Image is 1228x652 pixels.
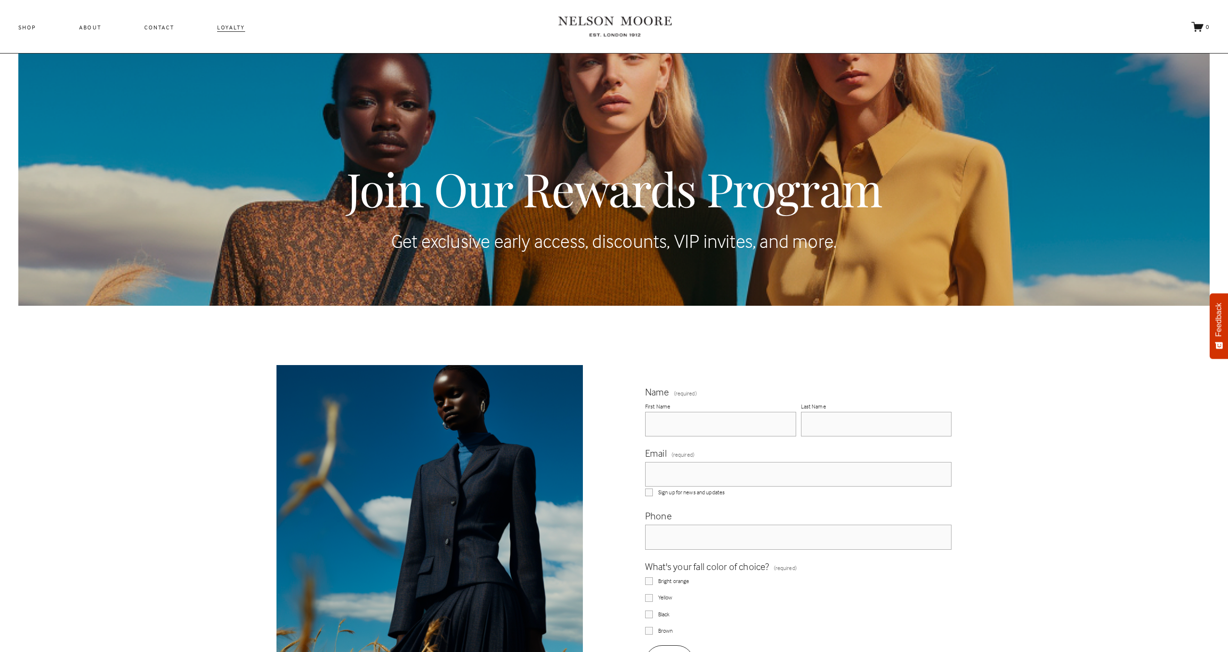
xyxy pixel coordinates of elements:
[217,22,245,33] a: Loyalty
[79,22,101,33] a: About
[1214,303,1223,337] span: Feedback
[658,577,690,585] span: Bright orange
[333,228,895,255] p: Get exclusive early access, discounts, VIP invites, and more.
[658,627,673,635] span: Brown
[645,403,796,412] div: First Name
[645,577,653,585] input: Bright orange
[645,594,653,602] input: Yellow
[645,509,672,523] span: Phone
[672,451,694,459] span: (required)
[333,164,895,213] h1: Join our rewards program
[558,12,672,41] img: Nelson Moore
[658,594,673,602] span: Yellow
[674,391,697,396] span: (required)
[645,611,653,618] input: Black
[645,446,667,460] span: Email
[658,611,670,619] span: Black
[645,627,653,635] input: Brown
[658,489,725,497] span: Sign up for news and updates
[144,22,174,33] a: Contact
[801,403,952,412] div: Last Name
[645,385,669,399] span: Name
[645,559,769,573] span: What's your fall color of choice?
[18,22,36,33] a: Shop
[645,489,653,496] input: Sign up for news and updates
[774,564,797,572] span: (required)
[1206,23,1210,30] span: 0
[1191,21,1210,33] a: 0 items in cart
[1210,293,1228,359] button: Feedback - Show survey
